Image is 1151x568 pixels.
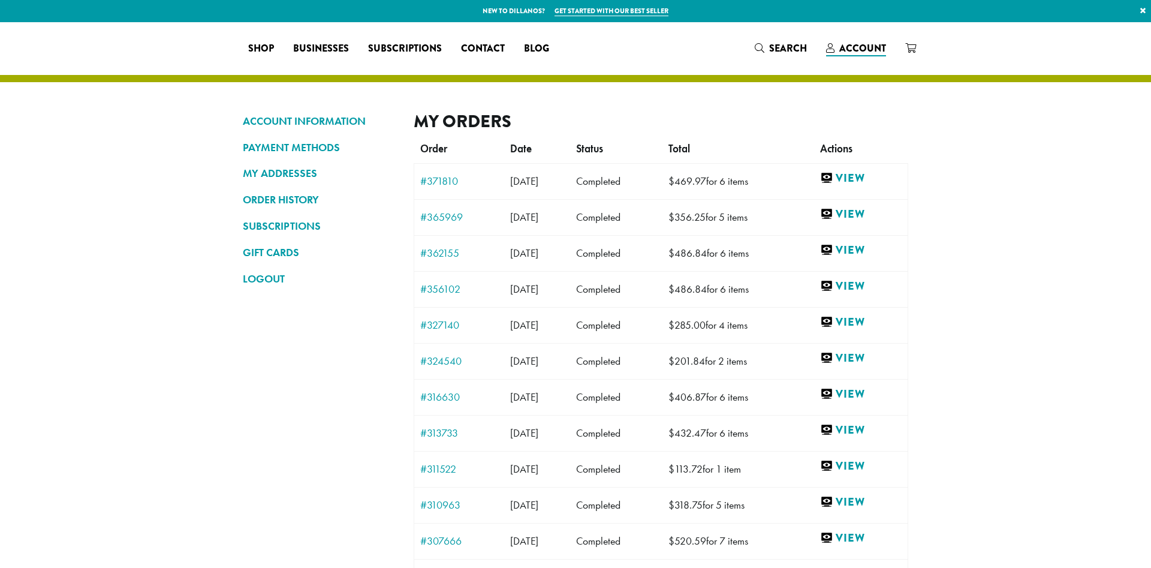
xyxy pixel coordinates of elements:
[570,343,662,379] td: Completed
[668,283,674,296] span: $
[570,451,662,487] td: Completed
[668,283,707,296] span: 486.84
[248,41,274,56] span: Shop
[820,207,902,222] a: View
[570,523,662,559] td: Completed
[555,6,668,16] a: Get started with our best seller
[668,462,674,476] span: $
[420,500,498,510] a: #310963
[570,199,662,235] td: Completed
[420,320,498,330] a: #327140
[820,423,902,438] a: View
[662,271,814,307] td: for 6 items
[243,242,396,263] a: GIFT CARDS
[524,41,549,56] span: Blog
[243,111,396,131] a: ACCOUNT INFORMATION
[420,212,498,223] a: #365969
[243,163,396,184] a: MY ADDRESSES
[420,392,498,402] a: #316630
[243,190,396,210] a: ORDER HISTORY
[662,235,814,271] td: for 6 items
[510,175,538,188] span: [DATE]
[243,137,396,158] a: PAYMENT METHODS
[510,390,538,404] span: [DATE]
[570,307,662,343] td: Completed
[662,379,814,415] td: for 6 items
[668,247,707,260] span: 486.84
[510,426,538,440] span: [DATE]
[662,451,814,487] td: for 1 item
[662,487,814,523] td: for 5 items
[510,318,538,332] span: [DATE]
[668,462,703,476] span: 113.72
[662,307,814,343] td: for 4 items
[668,247,674,260] span: $
[510,283,538,296] span: [DATE]
[461,41,505,56] span: Contact
[668,354,674,368] span: $
[820,495,902,510] a: View
[368,41,442,56] span: Subscriptions
[576,142,603,155] span: Status
[820,531,902,546] a: View
[668,142,690,155] span: Total
[668,318,674,332] span: $
[570,487,662,523] td: Completed
[510,247,538,260] span: [DATE]
[510,534,538,548] span: [DATE]
[820,315,902,330] a: View
[769,41,807,55] span: Search
[662,415,814,451] td: for 6 items
[662,343,814,379] td: for 2 items
[293,41,349,56] span: Businesses
[420,536,498,546] a: #307666
[420,142,447,155] span: Order
[668,498,674,512] span: $
[668,211,706,224] span: 356.25
[668,534,706,548] span: 520.59
[420,248,498,259] a: #362155
[570,271,662,307] td: Completed
[662,199,814,235] td: for 5 items
[668,211,674,224] span: $
[820,279,902,294] a: View
[510,211,538,224] span: [DATE]
[820,142,852,155] span: Actions
[668,354,705,368] span: 201.84
[570,235,662,271] td: Completed
[668,390,706,404] span: 406.87
[570,379,662,415] td: Completed
[570,163,662,199] td: Completed
[243,216,396,236] a: SUBSCRIPTIONS
[662,163,814,199] td: for 6 items
[820,171,902,186] a: View
[745,38,816,58] a: Search
[668,534,674,548] span: $
[668,390,674,404] span: $
[668,498,703,512] span: 318.75
[510,498,538,512] span: [DATE]
[243,269,396,289] a: LOGOUT
[668,318,706,332] span: 285.00
[420,176,498,187] a: #371810
[420,356,498,366] a: #324540
[510,462,538,476] span: [DATE]
[820,459,902,474] a: View
[510,142,532,155] span: Date
[239,39,284,58] a: Shop
[839,41,886,55] span: Account
[820,351,902,366] a: View
[420,428,498,438] a: #313733
[414,111,908,132] h2: My Orders
[820,387,902,402] a: View
[420,464,498,474] a: #311522
[662,523,814,559] td: for 7 items
[420,284,498,294] a: #356102
[668,175,706,188] span: 469.97
[668,175,674,188] span: $
[570,415,662,451] td: Completed
[820,243,902,258] a: View
[510,354,538,368] span: [DATE]
[668,426,674,440] span: $
[668,426,706,440] span: 432.47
